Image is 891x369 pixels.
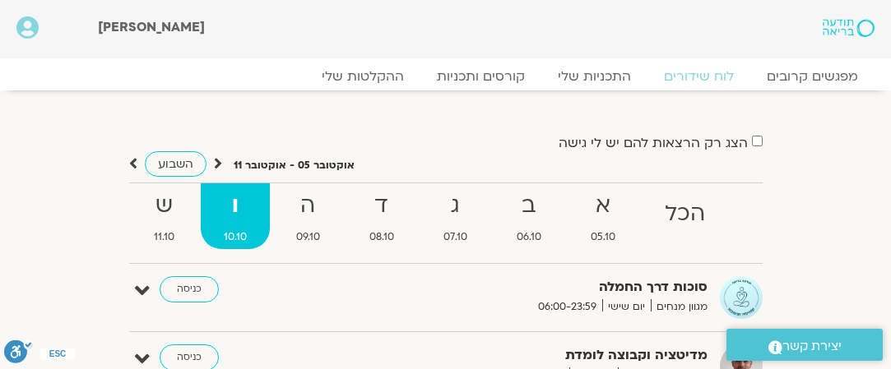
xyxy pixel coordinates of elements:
span: 05.10 [568,228,638,246]
span: 08.10 [346,228,417,246]
span: 11.10 [131,228,197,246]
a: הכל [642,183,728,249]
span: 10.10 [201,228,270,246]
a: ש11.10 [131,183,197,249]
span: 06:00-23:59 [532,298,602,316]
strong: ו [201,187,270,224]
span: 09.10 [273,228,343,246]
a: ג07.10 [420,183,490,249]
label: הצג רק הרצאות להם יש לי גישה [559,136,748,150]
span: יצירת קשר [782,335,842,357]
span: 06.10 [494,228,564,246]
nav: Menu [16,68,875,85]
a: התכניות שלי [541,68,647,85]
a: השבוע [145,151,207,177]
p: אוקטובר 05 - אוקטובר 11 [234,157,355,174]
span: מגוון מנחים [651,298,708,316]
a: כניסה [160,276,219,302]
a: לוח שידורים [647,68,750,85]
a: ב06.10 [494,183,564,249]
a: קורסים ותכניות [420,68,541,85]
span: [PERSON_NAME] [98,18,205,36]
a: יצירת קשר [726,329,883,361]
a: ה09.10 [273,183,343,249]
strong: ה [273,187,343,224]
strong: מדיטציה וקבוצה לומדת [354,344,708,367]
a: מפגשים קרובים [750,68,875,85]
strong: ש [131,187,197,224]
strong: סוכות דרך החמלה [354,276,708,298]
strong: א [568,187,638,224]
strong: ג [420,187,490,224]
span: יום שישי [602,298,651,316]
strong: ד [346,187,417,224]
span: 07.10 [420,228,490,246]
a: א05.10 [568,183,638,249]
a: ד08.10 [346,183,417,249]
span: השבוע [158,156,193,172]
strong: ב [494,187,564,224]
strong: הכל [642,196,728,233]
a: ו10.10 [201,183,270,249]
a: ההקלטות שלי [305,68,420,85]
